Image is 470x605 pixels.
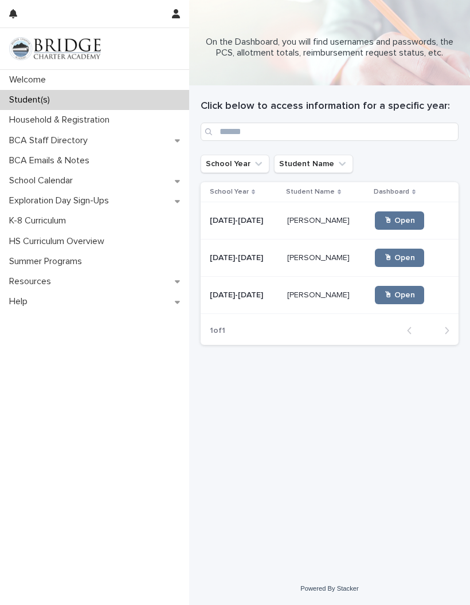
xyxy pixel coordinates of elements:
a: 🖱 Open [375,249,424,267]
button: Student Name [274,155,353,173]
p: Help [5,296,37,307]
button: School Year [201,155,269,173]
p: BCA Staff Directory [5,135,97,146]
span: 🖱 Open [384,291,415,299]
p: School Calendar [5,175,82,186]
span: 🖱 Open [384,217,415,225]
tr: [DATE]-[DATE][DATE]-[DATE] [PERSON_NAME][PERSON_NAME] 🖱 Open [201,202,459,239]
a: 🖱 Open [375,286,424,304]
p: BCA Emails & Notes [5,155,99,166]
p: [DATE]-[DATE] [210,288,265,300]
span: 🖱 Open [384,254,415,262]
p: Dashboard [374,186,409,198]
p: Welcome [5,74,55,85]
p: [DATE]-[DATE] [210,214,265,226]
p: [PERSON_NAME] [287,251,352,263]
a: Powered By Stacker [300,585,358,592]
p: HS Curriculum Overview [5,236,113,247]
p: Student(s) [5,95,59,105]
tr: [DATE]-[DATE][DATE]-[DATE] [PERSON_NAME][PERSON_NAME] 🖱 Open [201,277,459,314]
p: 1 of 1 [201,317,234,345]
a: 🖱 Open [375,211,424,230]
p: Household & Registration [5,115,119,125]
p: [PERSON_NAME] [287,214,352,226]
p: On the Dashboard, you will find usernames and passwords, the PCS, allotment totals, reimbursement... [201,37,459,58]
p: Resources [5,276,60,287]
p: [DATE]-[DATE] [210,251,265,263]
p: Student Name [286,186,335,198]
img: V1C1m3IdTEidaUdm9Hs0 [9,37,101,60]
p: School Year [210,186,249,198]
p: K-8 Curriculum [5,215,75,226]
button: Back [398,325,428,336]
input: Search [201,123,459,141]
p: [PERSON_NAME] [287,288,352,300]
p: Exploration Day Sign-Ups [5,195,118,206]
p: Summer Programs [5,256,91,267]
tr: [DATE]-[DATE][DATE]-[DATE] [PERSON_NAME][PERSON_NAME] 🖱 Open [201,239,459,277]
h1: Click below to access information for a specific year: [201,100,459,113]
button: Next [428,325,459,336]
